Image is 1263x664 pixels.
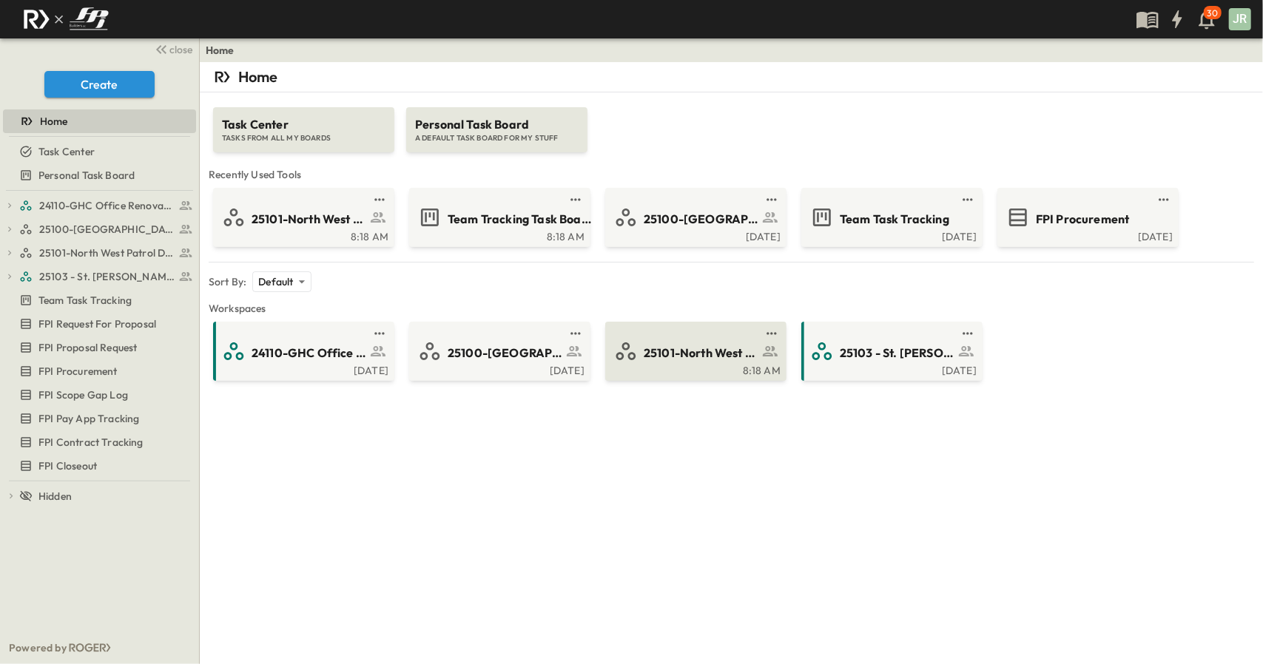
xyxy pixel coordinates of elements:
[18,4,114,35] img: c8d7d1ed905e502e8f77bf7063faec64e13b34fdb1f2bdd94b0e311fc34f8000.png
[209,301,1254,316] span: Workspaces
[412,339,585,363] a: 25100-[GEOGRAPHIC_DATA]
[3,455,193,476] a: FPI Closeout
[412,363,585,375] a: [DATE]
[3,336,196,359] div: FPI Proposal Requesttest
[371,191,388,209] button: test
[212,92,396,152] a: Task CenterTASKS FROM ALL MY BOARDS
[19,243,193,263] a: 25101-North West Patrol Division
[448,345,562,362] span: 25100-[GEOGRAPHIC_DATA]
[40,114,68,129] span: Home
[804,339,977,363] a: 25103 - St. [PERSON_NAME] Phase 2
[1036,211,1130,228] span: FPI Procurement
[3,361,193,382] a: FPI Procurement
[1000,229,1173,241] a: [DATE]
[258,274,293,289] p: Default
[170,42,193,57] span: close
[38,340,137,355] span: FPI Proposal Request
[608,339,781,363] a: 25101-North West Patrol Division
[1155,191,1173,209] button: test
[216,206,388,229] a: 25101-North West Patrol Division
[3,359,196,383] div: FPI Procurementtest
[3,384,193,405] a: FPI Scope Gap Log
[149,38,196,59] button: close
[3,312,196,336] div: FPI Request For Proposaltest
[608,229,781,241] a: [DATE]
[19,195,193,216] a: 24110-GHC Office Renovations
[252,271,311,292] div: Default
[38,387,128,402] span: FPI Scope Gap Log
[1000,206,1173,229] a: FPI Procurement
[405,92,589,152] a: Personal Task BoardA DEFAULT TASK BOARD FOR MY STUFF
[39,198,175,213] span: 24110-GHC Office Renovations
[38,411,139,426] span: FPI Pay App Tracking
[371,325,388,342] button: test
[216,339,388,363] a: 24110-GHC Office Renovations
[3,111,193,132] a: Home
[3,430,196,454] div: FPI Contract Trackingtest
[3,432,193,453] a: FPI Contract Tracking
[19,219,193,240] a: 25100-Vanguard Prep School
[3,163,196,187] div: Personal Task Boardtest
[38,489,72,504] span: Hidden
[39,269,175,284] span: 25103 - St. [PERSON_NAME] Phase 2
[39,245,175,260] span: 25101-North West Patrol Division
[3,454,196,478] div: FPI Closeouttest
[3,217,196,241] div: 25100-Vanguard Prep Schooltest
[3,288,196,312] div: Team Task Trackingtest
[252,345,366,362] span: 24110-GHC Office Renovations
[3,165,193,186] a: Personal Task Board
[763,191,781,209] button: test
[238,67,278,87] p: Home
[38,144,95,159] span: Task Center
[959,191,977,209] button: test
[3,194,196,217] div: 24110-GHC Office Renovationstest
[252,211,366,228] span: 25101-North West Patrol Division
[3,314,193,334] a: FPI Request For Proposal
[222,133,385,143] span: TASKS FROM ALL MY BOARDS
[1208,7,1218,19] p: 30
[959,325,977,342] button: test
[222,116,385,133] span: Task Center
[804,206,977,229] a: Team Task Tracking
[608,206,781,229] a: 25100-[GEOGRAPHIC_DATA]
[3,241,196,265] div: 25101-North West Patrol Divisiontest
[608,363,781,375] a: 8:18 AM
[1229,8,1251,30] div: JR
[44,71,155,98] button: Create
[206,43,243,58] nav: breadcrumbs
[415,133,579,143] span: A DEFAULT TASK BOARD FOR MY STUFF
[216,229,388,241] div: 8:18 AM
[3,407,196,430] div: FPI Pay App Trackingtest
[209,167,1254,182] span: Recently Used Tools
[840,211,949,228] span: Team Task Tracking
[206,43,235,58] a: Home
[3,141,193,162] a: Task Center
[567,325,585,342] button: test
[644,211,758,228] span: 25100-[GEOGRAPHIC_DATA]
[567,191,585,209] button: test
[840,345,954,362] span: 25103 - St. [PERSON_NAME] Phase 2
[38,364,118,379] span: FPI Procurement
[763,325,781,342] button: test
[3,383,196,407] div: FPI Scope Gap Logtest
[644,345,758,362] span: 25101-North West Patrol Division
[412,206,585,229] a: Team Tracking Task Board
[38,316,156,331] span: FPI Request For Proposal
[39,222,175,237] span: 25100-Vanguard Prep School
[3,337,193,358] a: FPI Proposal Request
[412,229,585,241] a: 8:18 AM
[19,266,193,287] a: 25103 - St. [PERSON_NAME] Phase 2
[3,265,196,288] div: 25103 - St. [PERSON_NAME] Phase 2test
[216,363,388,375] a: [DATE]
[3,290,193,311] a: Team Task Tracking
[804,363,977,375] a: [DATE]
[804,229,977,241] a: [DATE]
